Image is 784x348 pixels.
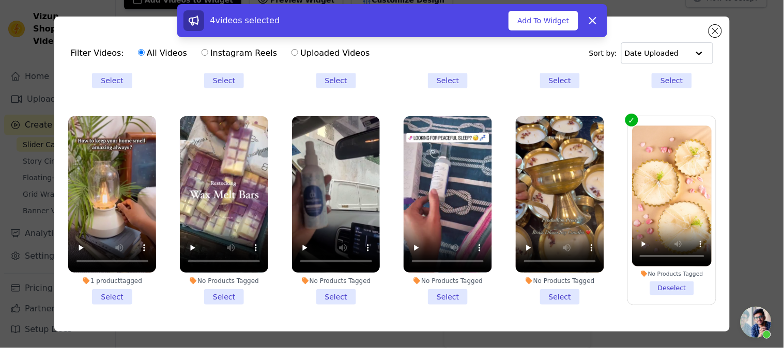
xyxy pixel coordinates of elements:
div: No Products Tagged [292,277,380,285]
div: No Products Tagged [516,277,604,285]
label: Instagram Reels [201,46,278,60]
span: 4 videos selected [210,15,280,25]
div: 1 product tagged [68,277,157,285]
label: All Videos [137,46,188,60]
a: Open chat [741,307,772,338]
label: Uploaded Videos [291,46,370,60]
button: Add To Widget [509,11,578,30]
div: No Products Tagged [404,277,492,285]
div: No Products Tagged [180,277,268,285]
div: Sort by: [589,42,714,64]
div: Filter Videos: [71,41,376,65]
div: No Products Tagged [632,270,712,277]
